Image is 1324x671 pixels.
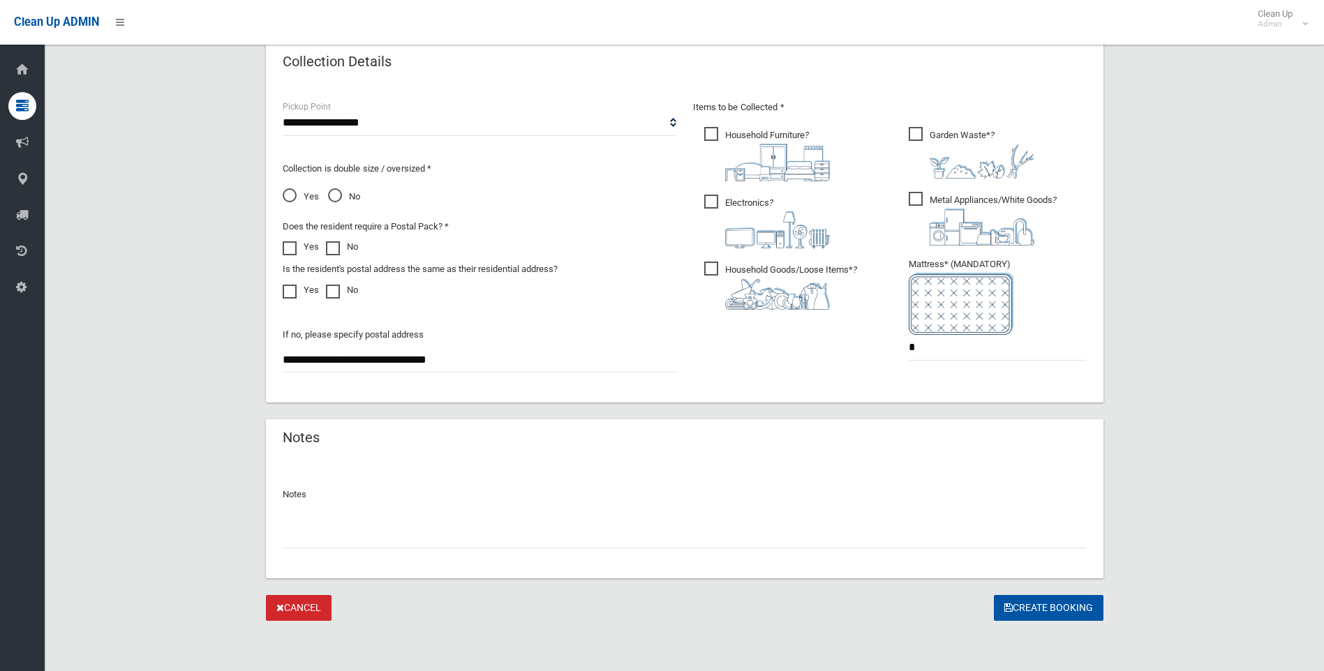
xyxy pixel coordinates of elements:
i: ? [725,197,830,248]
header: Collection Details [266,48,408,75]
span: Yes [283,188,319,205]
small: Admin [1258,19,1293,29]
label: No [326,282,358,299]
span: Clean Up [1251,8,1307,29]
span: Household Goods/Loose Items* [704,262,857,310]
i: ? [930,195,1057,246]
img: 394712a680b73dbc3d2a6a3a7ffe5a07.png [725,211,830,248]
label: Is the resident's postal address the same as their residential address? [283,261,558,278]
i: ? [930,130,1034,179]
label: Yes [283,239,319,255]
span: Clean Up ADMIN [14,15,99,29]
p: Items to be Collected * [693,99,1087,116]
label: No [326,239,358,255]
img: 36c1b0289cb1767239cdd3de9e694f19.png [930,209,1034,246]
header: Notes [266,424,336,451]
label: Yes [283,282,319,299]
a: Cancel [266,595,332,621]
span: Electronics [704,195,830,248]
p: Collection is double size / oversized * [283,160,676,177]
span: No [328,188,360,205]
img: e7408bece873d2c1783593a074e5cb2f.png [909,273,1013,335]
label: Does the resident require a Postal Pack? * [283,218,449,235]
i: ? [725,264,857,310]
img: 4fd8a5c772b2c999c83690221e5242e0.png [930,144,1034,179]
button: Create Booking [994,595,1103,621]
label: If no, please specify postal address [283,326,424,343]
span: Metal Appliances/White Goods [909,192,1057,246]
img: b13cc3517677393f34c0a387616ef184.png [725,278,830,310]
p: Notes [283,486,1087,503]
i: ? [725,130,830,181]
span: Mattress* (MANDATORY) [909,259,1087,335]
span: Garden Waste* [909,127,1034,179]
span: Household Furniture [704,127,830,181]
img: aa9efdbe659d29b613fca23ba79d85cb.png [725,144,830,181]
